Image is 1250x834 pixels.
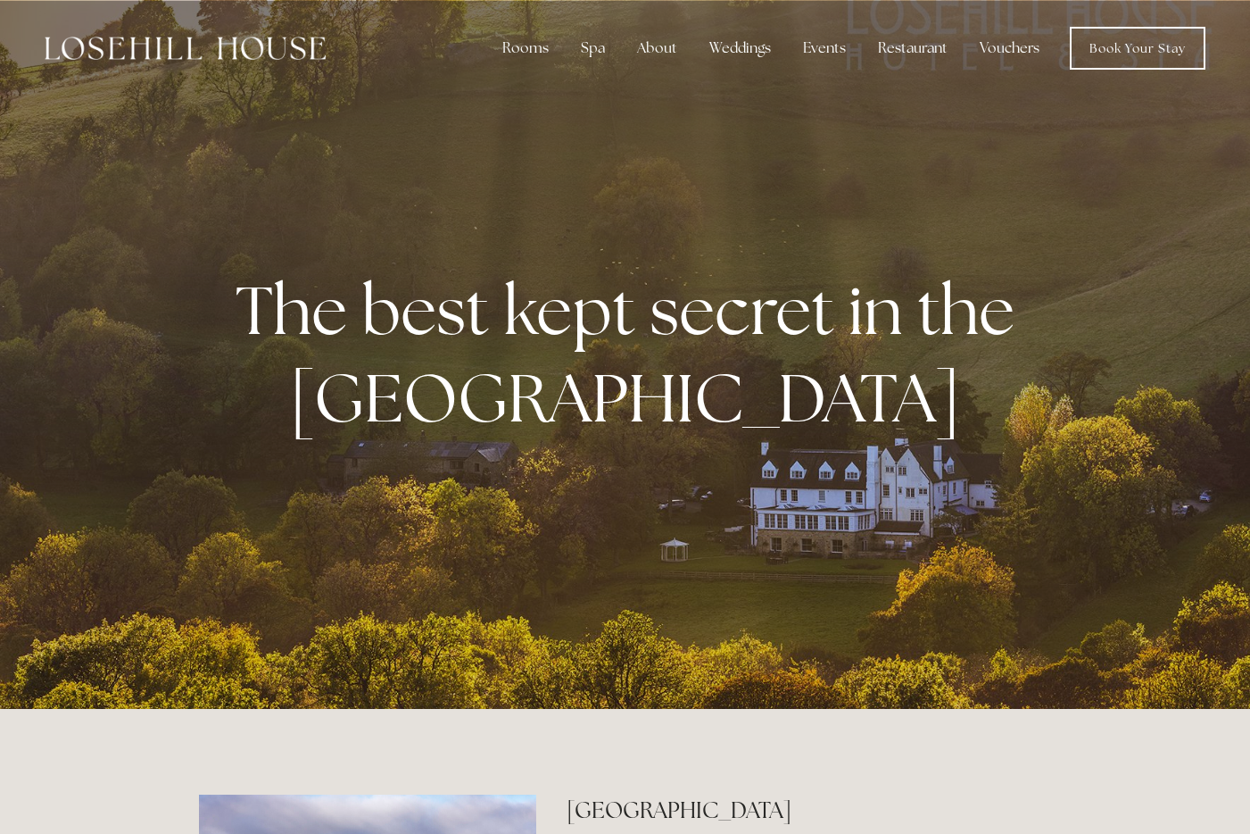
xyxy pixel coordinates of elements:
a: Book Your Stay [1070,27,1205,70]
h2: [GEOGRAPHIC_DATA] [567,795,1051,826]
img: Losehill House [45,37,326,60]
a: Vouchers [965,30,1054,66]
div: About [623,30,691,66]
div: Spa [567,30,619,66]
div: Events [789,30,860,66]
div: Weddings [695,30,785,66]
div: Restaurant [864,30,962,66]
strong: The best kept secret in the [GEOGRAPHIC_DATA] [236,266,1029,441]
div: Rooms [488,30,563,66]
